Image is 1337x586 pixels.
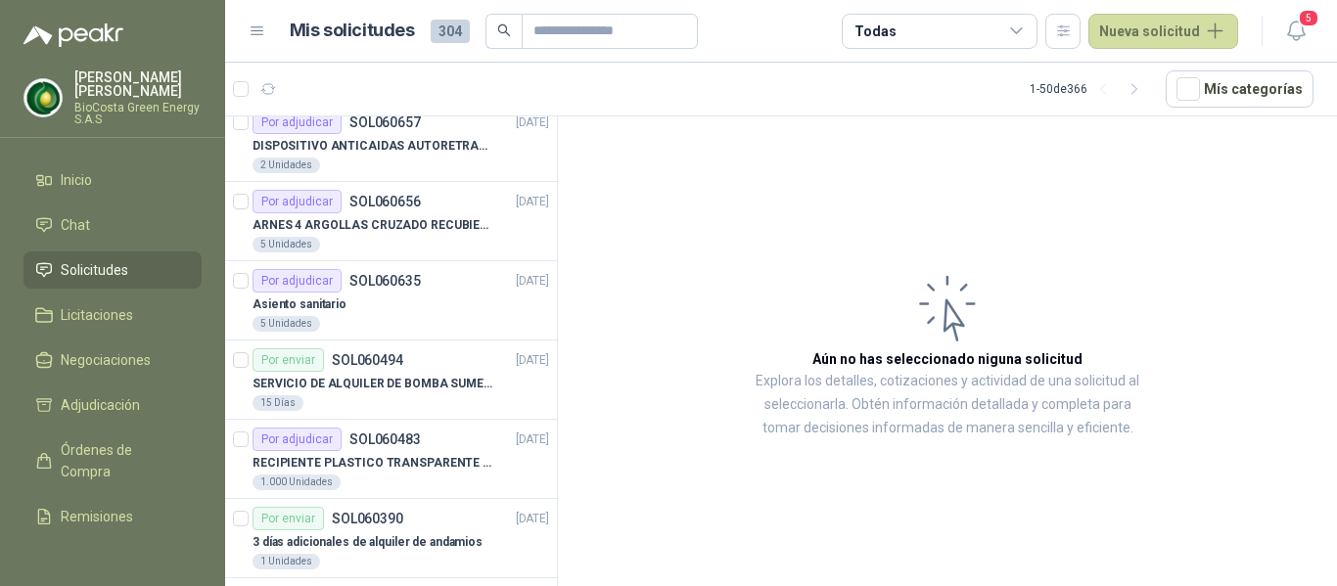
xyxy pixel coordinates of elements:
a: Adjudicación [23,386,202,424]
div: 1 - 50 de 366 [1030,73,1150,105]
h3: Aún no has seleccionado niguna solicitud [812,348,1083,370]
p: RECIPIENTE PLASTICO TRANSPARENTE 500 ML [253,454,496,473]
span: 304 [431,20,470,43]
span: Solicitudes [61,259,128,281]
div: Por adjudicar [253,269,342,293]
p: [DATE] [516,510,549,528]
span: Licitaciones [61,304,133,326]
p: 3 días adicionales de alquiler de andamios [253,533,483,552]
a: Remisiones [23,498,202,535]
div: 5 Unidades [253,316,320,332]
span: Inicio [61,169,92,191]
p: DISPOSITIVO ANTICAIDAS AUTORETRACTIL [253,137,496,156]
p: SOL060390 [332,512,403,525]
a: Por adjudicarSOL060483[DATE] RECIPIENTE PLASTICO TRANSPARENTE 500 ML1.000 Unidades [225,420,557,499]
a: Solicitudes [23,251,202,289]
p: Explora los detalles, cotizaciones y actividad de una solicitud al seleccionarla. Obtén informaci... [754,370,1141,440]
p: SOL060483 [349,432,421,446]
a: Por adjudicarSOL060656[DATE] ARNES 4 ARGOLLAS CRUZADO RECUBIERTO PVC5 Unidades [225,182,557,261]
p: [PERSON_NAME] [PERSON_NAME] [74,70,202,98]
div: Por adjudicar [253,111,342,134]
a: Por adjudicarSOL060635[DATE] Asiento sanitario5 Unidades [225,261,557,340]
div: Por adjudicar [253,428,342,451]
span: search [497,23,511,37]
p: [DATE] [516,113,549,132]
a: Por adjudicarSOL060657[DATE] DISPOSITIVO ANTICAIDAS AUTORETRACTIL2 Unidades [225,103,557,182]
a: Órdenes de Compra [23,431,202,490]
h1: Mis solicitudes [290,17,415,45]
div: 1.000 Unidades [253,474,341,490]
div: 5 Unidades [253,237,320,252]
div: 2 Unidades [253,158,320,173]
p: SOL060656 [349,195,421,208]
p: [DATE] [516,272,549,291]
button: Mís categorías [1166,70,1314,108]
a: Por enviarSOL060494[DATE] SERVICIO DE ALQUILER DE BOMBA SUMERGIBLE DE 1 HP15 Días [225,340,557,420]
p: SOL060494 [332,353,403,367]
p: [DATE] [516,351,549,370]
p: SOL060635 [349,274,421,288]
p: SERVICIO DE ALQUILER DE BOMBA SUMERGIBLE DE 1 HP [253,375,496,393]
span: Negociaciones [61,349,151,371]
a: Inicio [23,161,202,199]
a: Negociaciones [23,341,202,379]
div: Por enviar [253,507,324,530]
span: Remisiones [61,506,133,527]
span: 5 [1298,9,1319,27]
img: Logo peakr [23,23,123,47]
a: Licitaciones [23,296,202,334]
p: SOL060657 [349,115,421,129]
p: [DATE] [516,430,549,449]
div: Por adjudicar [253,190,342,213]
span: Chat [61,214,90,236]
p: ARNES 4 ARGOLLAS CRUZADO RECUBIERTO PVC [253,216,496,235]
span: Órdenes de Compra [61,439,183,482]
p: [DATE] [516,193,549,211]
div: Por enviar [253,348,324,372]
img: Company Logo [24,79,62,116]
button: 5 [1278,14,1314,49]
span: Adjudicación [61,394,140,416]
p: Asiento sanitario [253,295,346,314]
button: Nueva solicitud [1088,14,1238,49]
a: Chat [23,206,202,244]
div: 15 Días [253,395,303,411]
p: BioCosta Green Energy S.A.S [74,102,202,125]
a: Por enviarSOL060390[DATE] 3 días adicionales de alquiler de andamios1 Unidades [225,499,557,578]
div: Todas [854,21,896,42]
div: 1 Unidades [253,554,320,569]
